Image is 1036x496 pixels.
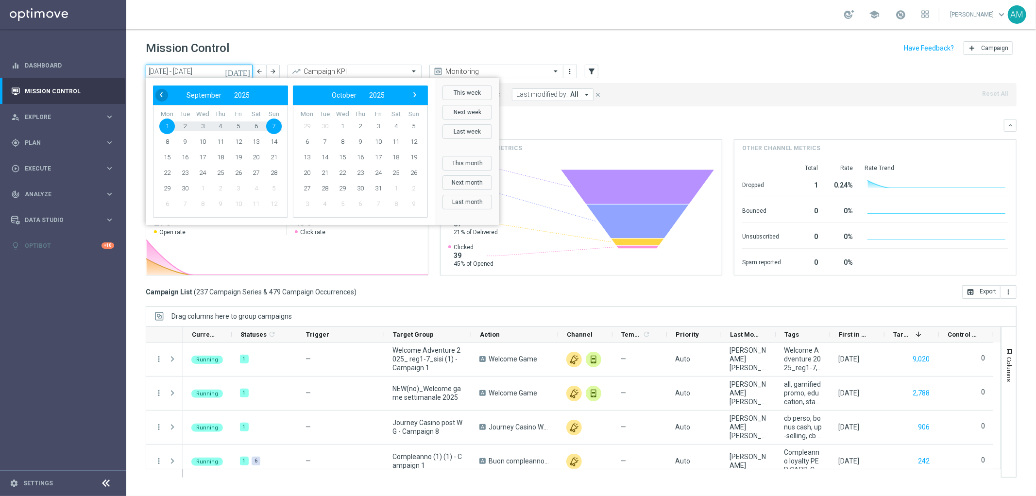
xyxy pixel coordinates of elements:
[388,134,404,150] span: 11
[11,139,115,147] button: gps_fixed Plan keyboard_arrow_right
[912,353,931,365] button: 9,020
[912,387,931,399] button: 2,788
[393,331,434,338] span: Target Group
[105,215,114,224] i: keyboard_arrow_right
[11,164,105,173] div: Execute
[1005,357,1013,382] span: Columns
[25,217,105,223] span: Data Studio
[869,9,880,20] span: school
[11,165,115,172] button: play_circle_outline Execute keyboard_arrow_right
[316,110,334,119] th: weekday
[838,355,859,363] div: 01 Sep 2025, Monday
[730,331,759,338] span: Last Modified By
[353,181,368,196] span: 30
[195,181,210,196] span: 1
[11,52,114,78] div: Dashboard
[11,61,20,70] i: equalizer
[231,150,246,165] span: 19
[146,41,229,55] h1: Mission Control
[566,386,582,401] img: Other
[231,119,246,134] span: 5
[570,90,578,99] span: All
[195,119,210,134] span: 3
[247,110,265,119] th: weekday
[155,89,168,102] button: ‹
[159,165,175,181] span: 22
[212,110,230,119] th: weekday
[454,251,494,260] span: 39
[325,89,363,102] button: October
[479,390,486,396] span: A
[105,138,114,147] i: keyboard_arrow_right
[266,150,282,165] span: 21
[171,312,292,320] div: Row Groups
[565,66,575,77] button: more_vert
[1004,119,1017,132] button: keyboard_arrow_down
[146,65,253,78] input: Select date range
[962,285,1001,299] button: open_in_browser Export
[177,165,193,181] span: 23
[369,110,387,119] th: weekday
[566,68,574,75] i: more_vert
[621,355,626,363] span: —
[369,91,385,99] span: 2025
[25,52,114,78] a: Dashboard
[730,346,767,372] div: Maria Grazia Garofalo
[371,181,386,196] span: 31
[830,176,853,192] div: 0.24%
[388,119,404,134] span: 4
[248,150,264,165] span: 20
[996,9,1007,20] span: keyboard_arrow_down
[594,91,601,98] i: close
[742,254,781,269] div: Spam reported
[335,134,350,150] span: 8
[566,352,582,367] img: Other
[353,165,368,181] span: 23
[11,62,115,69] button: equalizer Dashboard
[291,67,301,76] i: trending_up
[105,189,114,199] i: keyboard_arrow_right
[155,88,168,101] span: ‹
[742,202,781,218] div: Bounced
[567,331,593,338] span: Channel
[295,89,421,102] bs-datepicker-navigation-view: ​ ​ ​
[270,68,276,75] i: arrow_forward
[11,113,20,121] i: person_search
[176,110,194,119] th: weekday
[11,164,20,173] i: play_circle_outline
[11,190,105,199] div: Analyze
[1008,5,1026,24] div: AM
[159,228,186,236] span: Open rate
[917,421,931,433] button: 906
[676,331,699,338] span: Priority
[194,288,196,296] span: (
[442,86,492,100] button: This week
[146,288,357,296] h3: Campaign List
[225,67,251,76] i: [DATE]
[299,165,315,181] span: 20
[408,88,421,101] span: ›
[177,119,193,134] span: 2
[231,181,246,196] span: 3
[406,181,422,196] span: 2
[192,331,215,338] span: Current Status
[183,445,993,479] div: Press SPACE to select this row.
[371,134,386,150] span: 10
[299,181,315,196] span: 27
[317,150,333,165] span: 14
[146,445,183,479] div: Press SPACE to select this row.
[830,164,853,172] div: Rate
[11,113,105,121] div: Explore
[442,195,492,209] button: Last month
[248,165,264,181] span: 27
[229,110,247,119] th: weekday
[299,134,315,150] span: 6
[948,331,977,338] span: Control Customers
[158,110,176,119] th: weekday
[159,150,175,165] span: 15
[1004,288,1012,296] i: more_vert
[306,331,329,338] span: Trigger
[196,288,354,296] span: 237 Campaign Series & 479 Campaign Occurrences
